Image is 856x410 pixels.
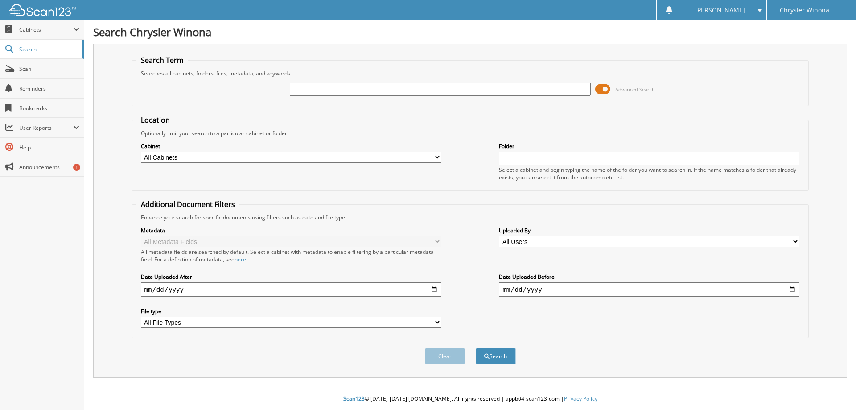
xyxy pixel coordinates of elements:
div: Enhance your search for specific documents using filters such as date and file type. [136,214,804,221]
div: Searches all cabinets, folders, files, metadata, and keywords [136,70,804,77]
a: Privacy Policy [564,395,597,402]
span: Advanced Search [615,86,655,93]
span: [PERSON_NAME] [695,8,745,13]
div: © [DATE]-[DATE] [DOMAIN_NAME]. All rights reserved | appb04-scan123-com | [84,388,856,410]
span: Announcements [19,163,79,171]
button: Search [476,348,516,364]
h1: Search Chrysler Winona [93,25,847,39]
label: Folder [499,142,799,150]
input: end [499,282,799,297]
button: Clear [425,348,465,364]
img: scan123-logo-white.svg [9,4,76,16]
div: Optionally limit your search to a particular cabinet or folder [136,129,804,137]
span: Reminders [19,85,79,92]
label: Metadata [141,227,441,234]
span: User Reports [19,124,73,132]
span: Search [19,46,78,53]
input: start [141,282,441,297]
div: All metadata fields are searched by default. Select a cabinet with metadata to enable filtering b... [141,248,441,263]
div: Select a cabinet and begin typing the name of the folder you want to search in. If the name match... [499,166,799,181]
label: Uploaded By [499,227,799,234]
span: Bookmarks [19,104,79,112]
label: Cabinet [141,142,441,150]
div: 1 [73,164,80,171]
a: here [235,256,246,263]
label: Date Uploaded After [141,273,441,281]
legend: Search Term [136,55,188,65]
legend: Additional Document Filters [136,199,239,209]
span: Scan [19,65,79,73]
span: Chrysler Winona [780,8,829,13]
label: Date Uploaded Before [499,273,799,281]
legend: Location [136,115,174,125]
span: Scan123 [343,395,365,402]
label: File type [141,307,441,315]
span: Help [19,144,79,151]
span: Cabinets [19,26,73,33]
